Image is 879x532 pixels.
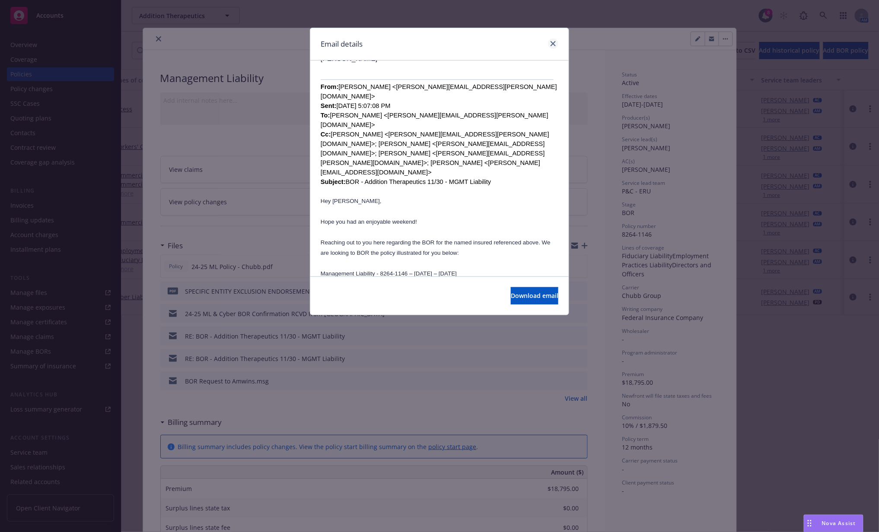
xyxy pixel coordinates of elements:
button: Nova Assist [804,515,863,532]
span: Management Liability - 8264-1146 – [DATE] – [DATE] [321,270,457,277]
span: Download email [511,291,558,300]
div: Drag to move [804,515,815,532]
button: Download email [511,287,558,304]
span: Reaching out to you here regarding the BOR for the named insured referenced above. We are looking... [321,239,551,256]
span: Nova Assist [822,519,856,527]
